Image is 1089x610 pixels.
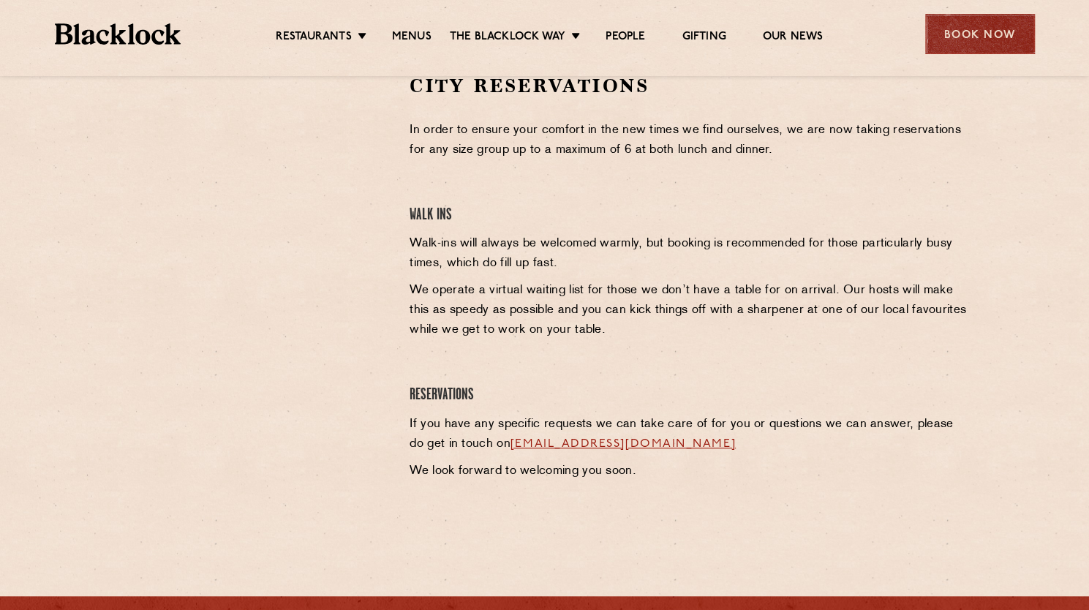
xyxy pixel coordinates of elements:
[410,206,971,225] h4: Walk Ins
[171,73,335,293] iframe: OpenTable make booking widget
[410,73,971,99] h2: City Reservations
[450,30,565,46] a: The Blacklock Way
[763,30,824,46] a: Our News
[510,438,736,450] a: [EMAIL_ADDRESS][DOMAIN_NAME]
[410,415,971,454] p: If you have any specific requests we can take care of for you or questions we can answer, please ...
[55,23,181,45] img: BL_Textured_Logo-footer-cropped.svg
[682,30,726,46] a: Gifting
[410,234,971,274] p: Walk-ins will always be welcomed warmly, but booking is recommended for those particularly busy t...
[925,14,1035,54] div: Book Now
[392,30,432,46] a: Menus
[410,121,971,160] p: In order to ensure your comfort in the new times we find ourselves, we are now taking reservation...
[276,30,352,46] a: Restaurants
[410,281,971,340] p: We operate a virtual waiting list for those we don’t have a table for on arrival. Our hosts will ...
[410,385,971,405] h4: Reservations
[606,30,645,46] a: People
[410,462,971,481] p: We look forward to welcoming you soon.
